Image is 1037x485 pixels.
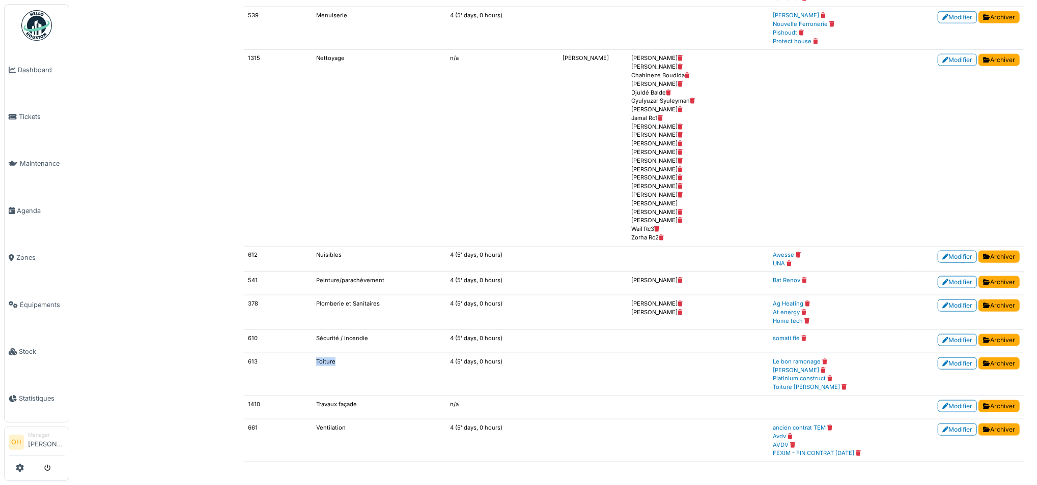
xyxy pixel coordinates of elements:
[978,400,1020,412] a: Archiver
[631,182,765,191] div: [PERSON_NAME]
[28,431,65,453] li: [PERSON_NAME]
[773,309,800,316] a: At energy
[631,191,765,199] div: [PERSON_NAME]
[19,112,65,122] span: Tickets
[773,260,786,267] a: UNA
[773,335,800,342] a: somati fie
[5,140,69,187] a: Maintenance
[631,208,765,217] div: [PERSON_NAME]
[446,353,559,396] td: 4 (5' days, 0 hours)
[19,347,65,356] span: Stock
[773,358,821,365] a: Le bon ramonage
[938,423,977,436] a: Modifier
[244,272,312,295] td: 541
[773,441,789,448] a: AVDV
[773,300,804,307] a: Ag Heating
[446,7,559,50] td: 4 (5' days, 0 hours)
[631,123,765,131] div: [PERSON_NAME]
[631,157,765,165] div: [PERSON_NAME]
[773,424,826,431] a: ancien contrat TEM
[631,114,765,123] div: Jamal Rc1
[773,277,801,284] a: Bat Renov
[631,308,765,317] div: [PERSON_NAME]
[16,253,65,262] span: Zones
[631,165,765,174] div: [PERSON_NAME]
[244,246,312,272] td: 612
[446,295,559,329] td: 4 (5' days, 0 hours)
[312,7,446,50] td: Menuiserie
[312,272,446,295] td: Peinture/parachèvement
[773,20,828,27] a: Nouvelle Ferronerie
[631,105,765,114] div: [PERSON_NAME]
[5,93,69,140] a: Tickets
[938,54,977,66] a: Modifier
[20,300,65,310] span: Équipements
[446,419,559,462] td: 4 (5' days, 0 hours)
[978,423,1020,436] a: Archiver
[631,199,765,208] div: [PERSON_NAME]
[978,251,1020,263] a: Archiver
[773,383,840,390] a: Toiture [PERSON_NAME]
[244,396,312,419] td: 1410
[244,295,312,329] td: 378
[244,7,312,50] td: 539
[938,400,977,412] a: Modifier
[9,435,24,450] li: OH
[631,225,765,233] div: Wail Rc3
[446,329,559,353] td: 4 (5' days, 0 hours)
[938,299,977,312] a: Modifier
[244,419,312,462] td: 661
[631,299,765,308] div: [PERSON_NAME]
[244,353,312,396] td: 613
[938,357,977,370] a: Modifier
[631,131,765,139] div: [PERSON_NAME]
[312,419,446,462] td: Ventilation
[312,246,446,272] td: Nuisibles
[631,233,765,242] div: Zorha Rc2
[938,251,977,263] a: Modifier
[631,276,765,285] div: [PERSON_NAME]
[631,148,765,157] div: [PERSON_NAME]
[978,54,1020,66] a: Archiver
[28,431,65,439] div: Manager
[773,38,812,45] a: Protect house
[631,71,765,80] div: Chahineze Boudida
[446,272,559,295] td: 4 (5' days, 0 hours)
[938,11,977,23] a: Modifier
[631,54,765,63] div: [PERSON_NAME]
[631,173,765,182] div: [PERSON_NAME]
[446,246,559,272] td: 4 (5' days, 0 hours)
[5,328,69,375] a: Stock
[773,251,795,258] a: Awesse
[631,88,765,97] div: Djuldé Balde
[773,12,820,19] a: [PERSON_NAME]
[978,334,1020,346] a: Archiver
[244,50,312,247] td: 1315
[446,396,559,419] td: n/a
[631,216,765,225] div: [PERSON_NAME]
[5,234,69,281] a: Zones
[20,159,65,168] span: Maintenance
[5,281,69,328] a: Équipements
[978,11,1020,23] a: Archiver
[938,334,977,346] a: Modifier
[773,375,826,382] a: Platinium construct
[631,97,765,105] div: Gyulyuzar Syuleyman
[312,295,446,329] td: Plomberie et Sanitaires
[558,50,627,247] td: [PERSON_NAME]
[446,50,559,247] td: n/a
[631,80,765,88] div: [PERSON_NAME]
[312,396,446,419] td: Travaux façade
[5,375,69,422] a: Statistiques
[978,276,1020,288] a: Archiver
[17,206,65,216] span: Agenda
[5,187,69,234] a: Agenda
[312,329,446,353] td: Sécurité / incendie
[18,65,65,75] span: Dashboard
[773,29,798,36] a: Pishoudt
[244,329,312,353] td: 610
[773,449,855,457] a: FEXIM - FIN CONTRAT [DATE]
[21,10,52,41] img: Badge_color-CXgf-gQk.svg
[312,50,446,247] td: Nettoyage
[773,433,787,440] a: Avdv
